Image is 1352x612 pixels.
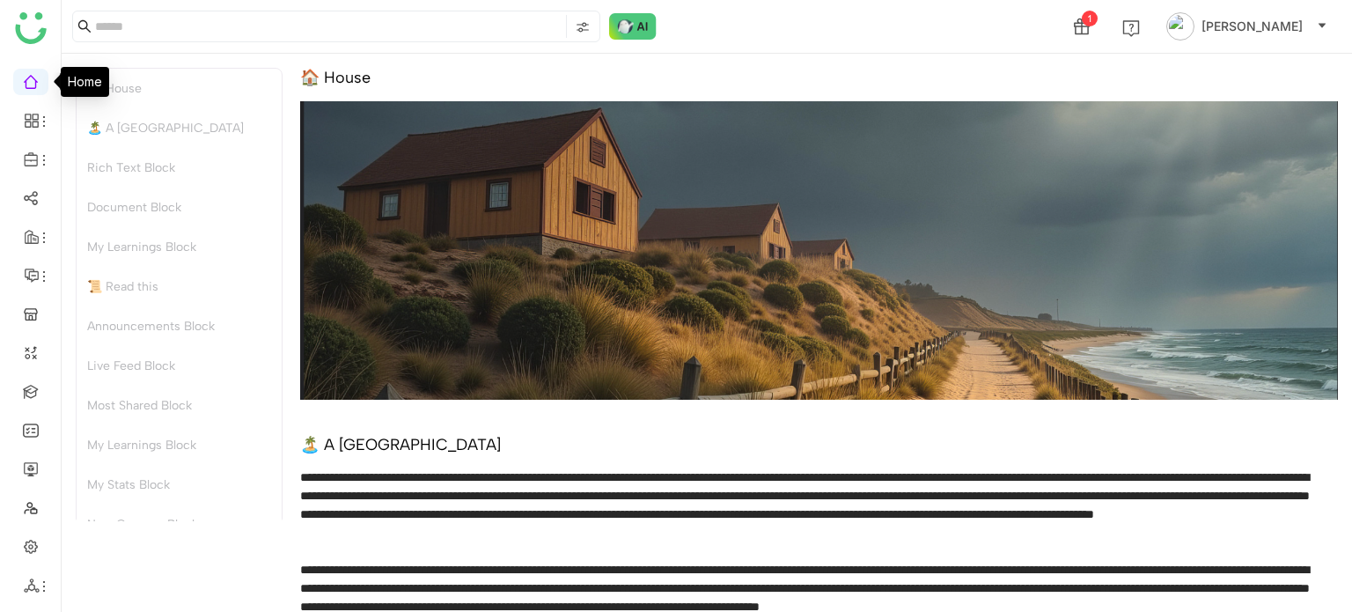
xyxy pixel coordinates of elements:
img: 68553b2292361c547d91f02a [300,101,1338,400]
div: New Courses Block [77,505,282,544]
div: Document Block [77,188,282,227]
div: 🏝️ A [GEOGRAPHIC_DATA] [77,108,282,148]
div: Most Shared Block [77,386,282,425]
img: logo [15,12,47,44]
div: 🏠 House [77,69,282,108]
div: Announcements Block [77,306,282,346]
img: ask-buddy-normal.svg [609,13,657,40]
div: Live Feed Block [77,346,282,386]
img: help.svg [1122,19,1140,37]
div: 📜 Read this [77,267,282,306]
div: 1 [1082,11,1098,26]
span: [PERSON_NAME] [1201,17,1303,36]
div: My Learnings Block [77,227,282,267]
button: [PERSON_NAME] [1163,12,1331,41]
div: My Learnings Block [77,425,282,465]
img: avatar [1166,12,1194,41]
div: 🏝️ A [GEOGRAPHIC_DATA] [300,435,501,454]
div: Rich Text Block [77,148,282,188]
img: search-type.svg [576,20,590,34]
div: 🏠 House [300,68,371,87]
div: My Stats Block [77,465,282,505]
